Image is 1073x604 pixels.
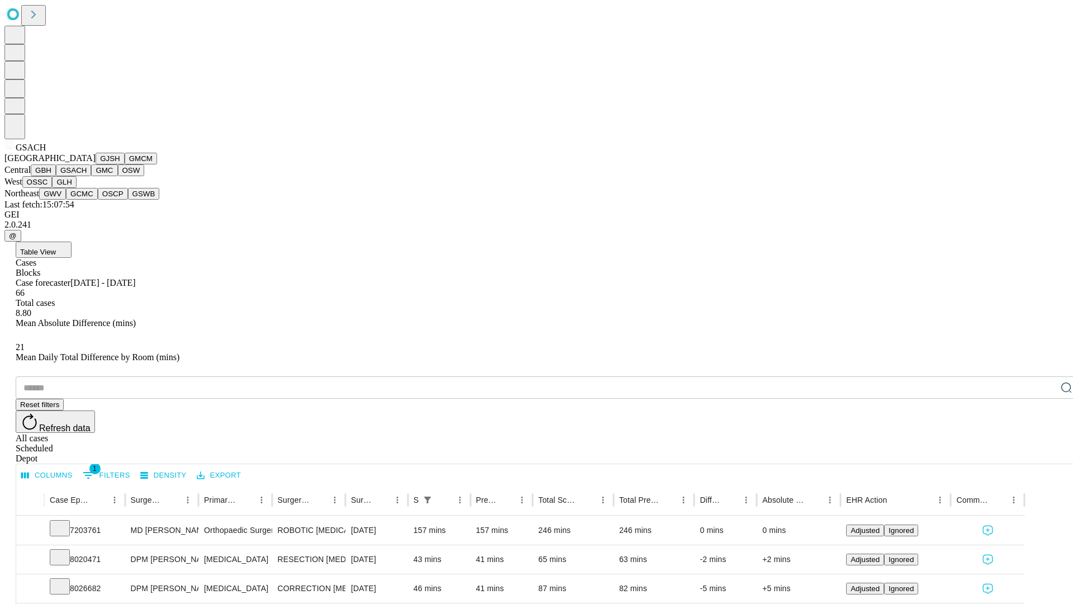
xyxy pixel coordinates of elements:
[20,248,56,256] span: Table View
[278,496,310,504] div: Surgery Name
[351,574,402,603] div: [DATE]
[351,496,373,504] div: Surgery Date
[351,545,402,574] div: [DATE]
[16,242,72,258] button: Table View
[956,496,989,504] div: Comments
[452,492,468,508] button: Menu
[846,525,884,536] button: Adjusted
[619,516,689,545] div: 246 mins
[22,176,53,188] button: OSSC
[436,492,452,508] button: Sort
[16,288,25,298] span: 66
[31,164,56,176] button: GBH
[762,496,805,504] div: Absolute Difference
[164,492,180,508] button: Sort
[16,308,31,318] span: 8.80
[70,278,135,287] span: [DATE] - [DATE]
[538,516,608,545] div: 246 mins
[846,496,887,504] div: EHR Action
[204,496,236,504] div: Primary Service
[762,545,835,574] div: +2 mins
[420,492,435,508] div: 1 active filter
[851,555,880,564] span: Adjusted
[131,545,193,574] div: DPM [PERSON_NAME] [PERSON_NAME]
[107,492,122,508] button: Menu
[327,492,343,508] button: Menu
[619,574,689,603] div: 82 mins
[374,492,390,508] button: Sort
[738,492,754,508] button: Menu
[20,400,59,409] span: Reset filters
[16,352,179,362] span: Mean Daily Total Difference by Room (mins)
[884,554,918,565] button: Ignored
[414,516,465,545] div: 157 mins
[932,492,948,508] button: Menu
[700,574,751,603] div: -5 mins
[125,153,157,164] button: GMCM
[990,492,1006,508] button: Sort
[16,278,70,287] span: Case forecaster
[66,188,98,200] button: GCMC
[16,399,64,410] button: Reset filters
[538,496,578,504] div: Total Scheduled Duration
[4,200,74,209] span: Last fetch: 15:07:54
[96,153,125,164] button: GJSH
[16,298,55,308] span: Total cases
[50,516,120,545] div: 7203761
[91,164,117,176] button: GMC
[39,188,66,200] button: GWV
[846,554,884,565] button: Adjusted
[762,516,835,545] div: 0 mins
[89,463,101,474] span: 1
[278,545,340,574] div: RESECTION [MEDICAL_DATA] DISTAL END OF PHALANX TOE
[16,342,25,352] span: 21
[595,492,611,508] button: Menu
[476,496,498,504] div: Predicted In Room Duration
[476,574,528,603] div: 41 mins
[723,492,738,508] button: Sort
[884,583,918,594] button: Ignored
[311,492,327,508] button: Sort
[538,545,608,574] div: 65 mins
[254,492,269,508] button: Menu
[50,545,120,574] div: 8020471
[806,492,822,508] button: Sort
[16,143,46,152] span: GSACH
[204,545,266,574] div: [MEDICAL_DATA]
[56,164,91,176] button: GSACH
[18,467,75,484] button: Select columns
[889,555,914,564] span: Ignored
[16,410,95,433] button: Refresh data
[4,220,1069,230] div: 2.0.241
[131,516,193,545] div: MD [PERSON_NAME]
[16,318,136,328] span: Mean Absolute Difference (mins)
[351,516,402,545] div: [DATE]
[204,516,266,545] div: Orthopaedic Surgery
[131,574,193,603] div: DPM [PERSON_NAME] [PERSON_NAME]
[888,492,904,508] button: Sort
[128,188,160,200] button: GSWB
[676,492,691,508] button: Menu
[52,176,76,188] button: GLH
[414,545,465,574] div: 43 mins
[414,496,419,504] div: Scheduled In Room Duration
[137,467,189,484] button: Density
[50,496,90,504] div: Case Epic Id
[4,230,21,242] button: @
[22,521,39,541] button: Expand
[22,579,39,599] button: Expand
[538,574,608,603] div: 87 mins
[98,188,128,200] button: OSCP
[660,492,676,508] button: Sort
[700,545,751,574] div: -2 mins
[180,492,196,508] button: Menu
[619,545,689,574] div: 63 mins
[22,550,39,570] button: Expand
[762,574,835,603] div: +5 mins
[204,574,266,603] div: [MEDICAL_DATA]
[1006,492,1022,508] button: Menu
[4,165,31,174] span: Central
[131,496,163,504] div: Surgeon Name
[4,188,39,198] span: Northeast
[238,492,254,508] button: Sort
